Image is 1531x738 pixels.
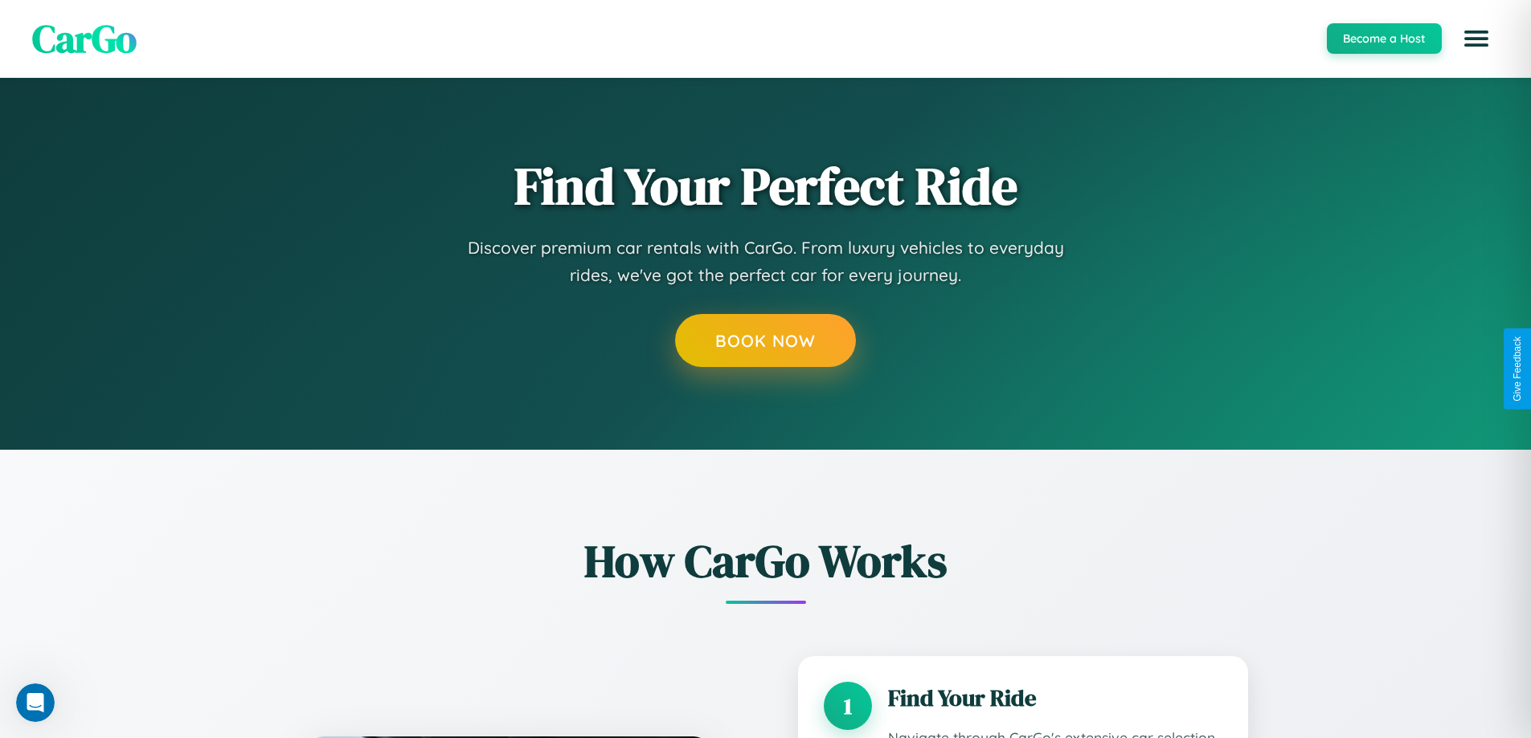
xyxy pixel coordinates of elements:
[1512,336,1523,402] div: Give Feedback
[444,234,1087,288] p: Discover premium car rentals with CarGo. From luxury vehicles to everyday rides, we've got the pe...
[514,158,1017,214] h1: Find Your Perfect Ride
[888,682,1222,714] h3: Find Your Ride
[284,530,1248,592] h2: How CarGo Works
[824,682,872,730] div: 1
[1454,16,1499,61] button: Open menu
[1327,23,1442,54] button: Become a Host
[16,683,55,722] iframe: Intercom live chat
[32,12,137,65] span: CarGo
[675,314,856,367] button: Book Now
